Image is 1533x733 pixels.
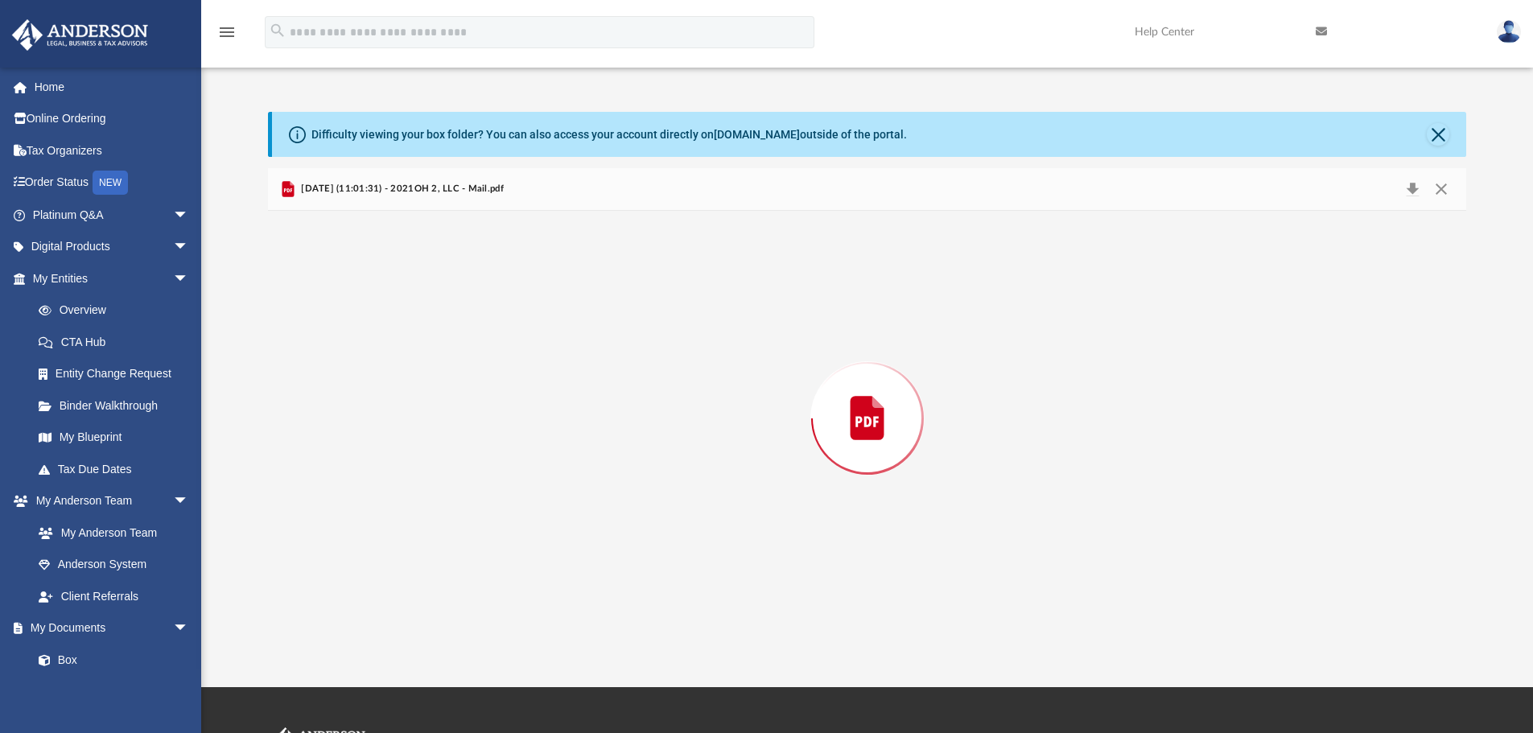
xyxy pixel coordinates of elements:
a: Order StatusNEW [11,167,213,200]
button: Close [1427,178,1456,200]
a: Tax Organizers [11,134,213,167]
i: menu [217,23,237,42]
a: Entity Change Request [23,358,213,390]
a: Binder Walkthrough [23,389,213,422]
img: User Pic [1497,20,1521,43]
div: Preview [268,168,1467,626]
a: My Anderson Teamarrow_drop_down [11,485,205,517]
a: Meeting Minutes [23,676,205,708]
a: Client Referrals [23,580,205,612]
a: Digital Productsarrow_drop_down [11,231,213,263]
a: menu [217,31,237,42]
span: arrow_drop_down [173,485,205,518]
a: Anderson System [23,549,205,581]
span: [DATE] (11:01:31) - 2021OH 2, LLC - Mail.pdf [298,182,504,196]
button: Download [1398,178,1427,200]
a: Platinum Q&Aarrow_drop_down [11,199,213,231]
div: NEW [93,171,128,195]
span: arrow_drop_down [173,612,205,645]
a: Online Ordering [11,103,213,135]
a: My Entitiesarrow_drop_down [11,262,213,294]
img: Anderson Advisors Platinum Portal [7,19,153,51]
a: My Blueprint [23,422,205,454]
a: CTA Hub [23,326,213,358]
div: Difficulty viewing your box folder? You can also access your account directly on outside of the p... [311,126,907,143]
span: arrow_drop_down [173,199,205,232]
a: Home [11,71,213,103]
a: My Anderson Team [23,517,197,549]
span: arrow_drop_down [173,231,205,264]
a: My Documentsarrow_drop_down [11,612,205,644]
a: Tax Due Dates [23,453,213,485]
button: Close [1427,123,1449,146]
span: arrow_drop_down [173,262,205,295]
a: [DOMAIN_NAME] [714,128,800,141]
a: Overview [23,294,213,327]
a: Box [23,644,197,676]
i: search [269,22,286,39]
